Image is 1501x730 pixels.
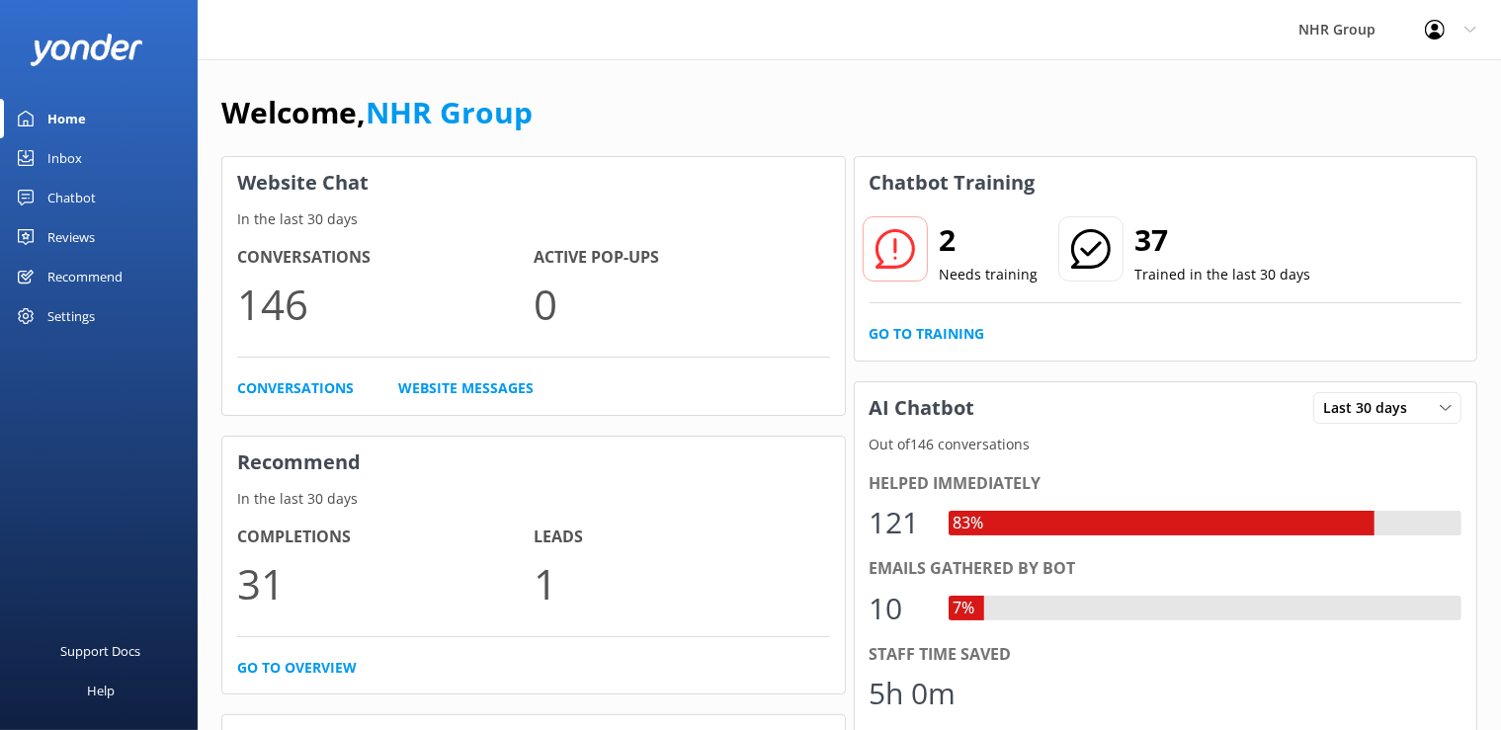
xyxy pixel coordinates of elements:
div: 83% [949,511,989,536]
p: Trained in the last 30 days [1135,264,1311,285]
a: Conversations [237,377,354,399]
h3: Chatbot Training [855,157,1050,208]
div: Helped immediately [870,471,1462,497]
div: Support Docs [61,631,141,671]
h4: Leads [534,525,830,550]
img: yonder-white-logo.png [30,34,143,66]
div: Inbox [47,138,82,178]
div: Staff time saved [870,642,1462,668]
a: Go to Training [870,323,985,345]
h3: Website Chat [222,157,845,208]
a: NHR Group [366,92,533,132]
p: In the last 30 days [222,208,845,230]
div: Settings [47,296,95,336]
div: Reviews [47,217,95,257]
p: 0 [534,271,830,337]
p: 31 [237,550,534,616]
a: Go to overview [237,657,357,679]
span: Last 30 days [1323,397,1419,419]
div: Chatbot [47,178,96,217]
h3: AI Chatbot [855,382,990,434]
h4: Conversations [237,245,534,271]
h1: Welcome, [221,89,533,136]
div: 5h 0m [870,670,957,717]
div: Home [47,99,86,138]
h4: Completions [237,525,534,550]
p: 146 [237,271,534,337]
div: Help [87,671,115,710]
p: Needs training [940,264,1039,285]
a: Website Messages [398,377,534,399]
h3: Recommend [222,437,845,488]
div: 7% [949,596,980,621]
div: Recommend [47,257,123,296]
h2: 2 [940,216,1039,264]
h4: Active Pop-ups [534,245,830,271]
h2: 37 [1135,216,1311,264]
p: 1 [534,550,830,616]
div: 10 [870,585,929,632]
p: In the last 30 days [222,488,845,510]
div: 121 [870,499,929,546]
p: Out of 146 conversations [855,434,1477,455]
div: Emails gathered by bot [870,556,1462,582]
